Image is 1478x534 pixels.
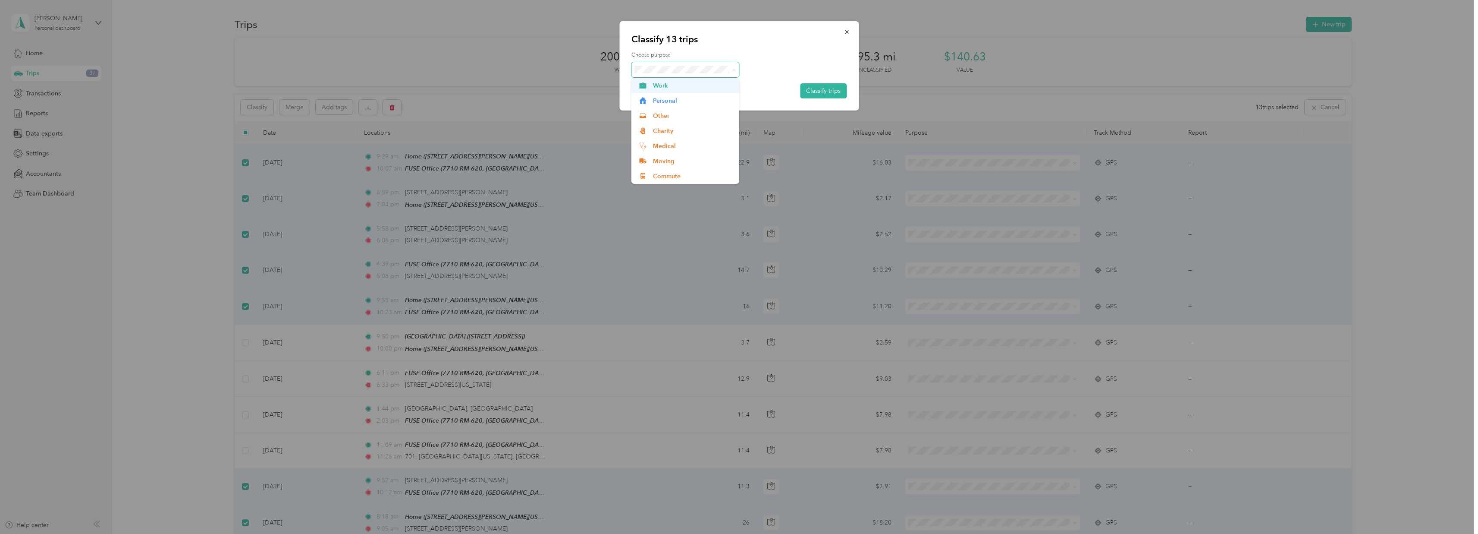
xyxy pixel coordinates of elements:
label: Choose purpose [631,51,847,59]
span: Personal [653,96,733,105]
span: Moving [653,157,733,166]
span: Other [653,111,733,120]
span: Commute [653,172,733,181]
span: Work [653,81,733,90]
p: Classify 13 trips [631,33,847,45]
span: Medical [653,142,733,151]
button: Classify trips [800,83,847,98]
iframe: Everlance-gr Chat Button Frame [1430,486,1478,534]
span: Charity [653,126,733,136]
